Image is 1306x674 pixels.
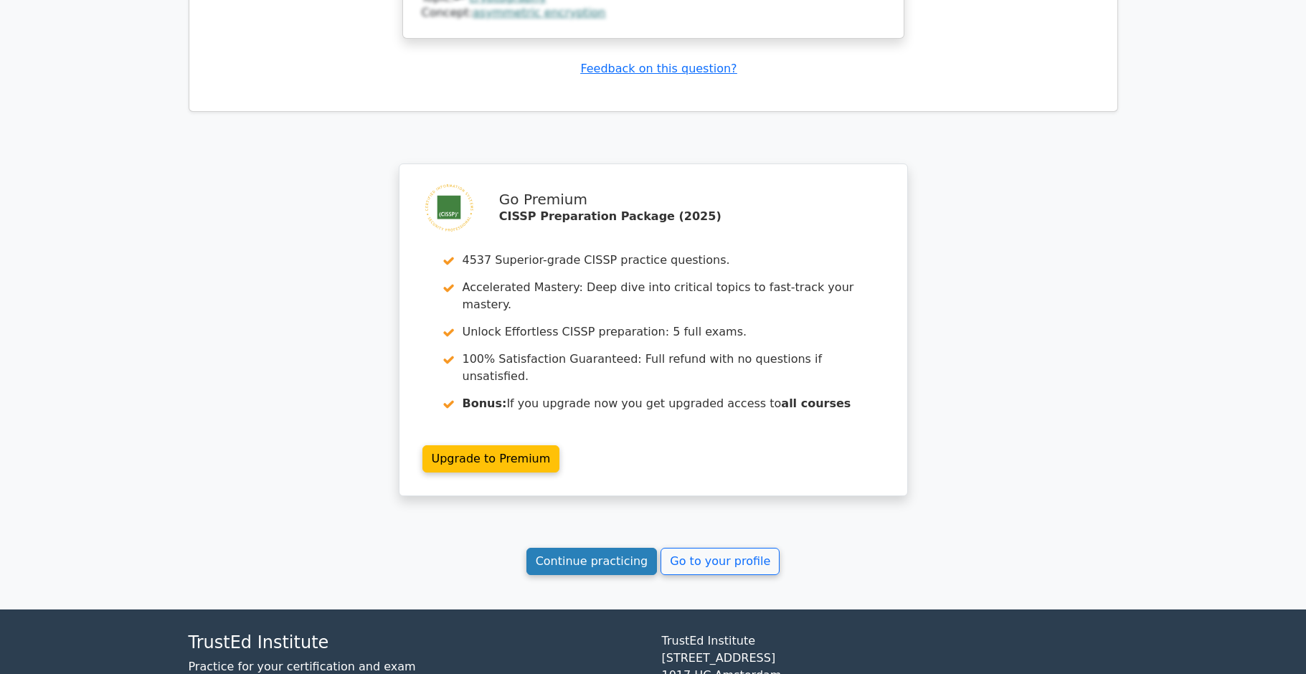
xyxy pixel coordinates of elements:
[661,548,780,575] a: Go to your profile
[189,660,416,673] a: Practice for your certification and exam
[189,632,645,653] h4: TrustEd Institute
[422,445,560,473] a: Upgrade to Premium
[526,548,658,575] a: Continue practicing
[580,62,737,75] a: Feedback on this question?
[422,6,885,21] div: Concept:
[473,6,605,19] a: asymmetric encryption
